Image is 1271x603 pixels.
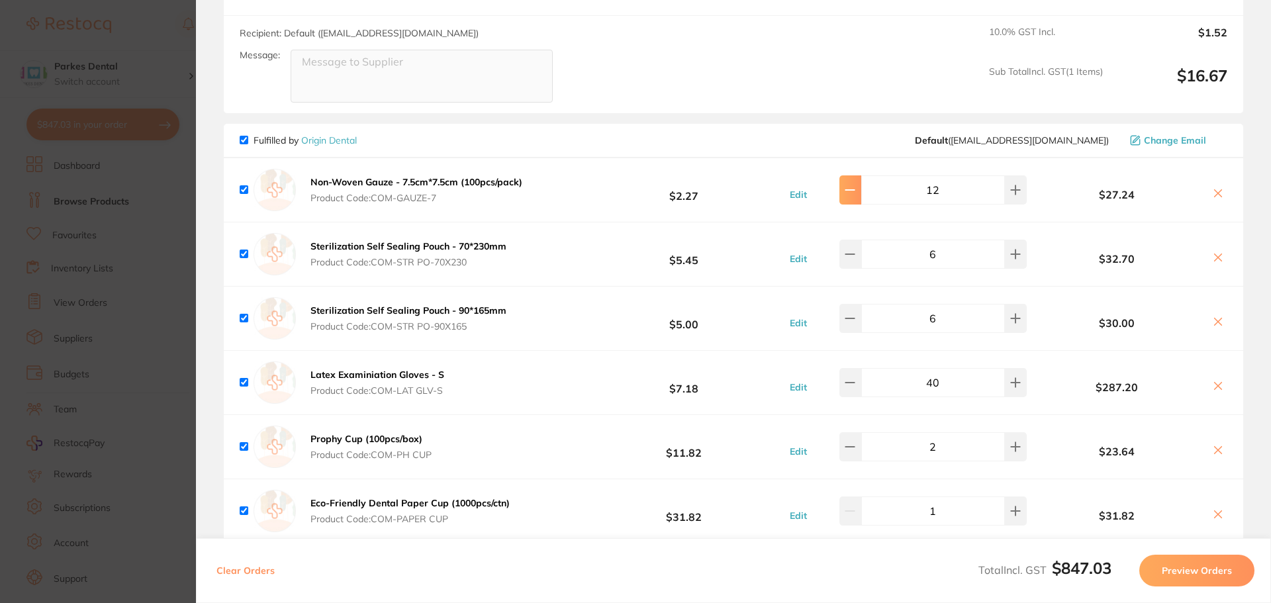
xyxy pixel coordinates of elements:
label: Message: [240,50,280,61]
img: empty.jpg [254,169,296,211]
b: Sterilization Self Sealing Pouch - 90*165mm [310,304,506,316]
span: Product Code: COM-PAPER CUP [310,514,510,524]
button: Edit [786,189,811,201]
b: Non-Woven Gauze - 7.5cm*7.5cm (100pcs/pack) [310,176,522,188]
b: $2.27 [585,177,782,202]
span: Product Code: COM-GAUZE-7 [310,193,522,203]
button: Sterilization Self Sealing Pouch - 90*165mm Product Code:COM-STR PO-90X165 [306,304,510,332]
button: Edit [786,381,811,393]
button: Edit [786,317,811,329]
span: Product Code: COM-LAT GLV-S [310,385,444,396]
span: Sub Total Incl. GST ( 1 Items) [989,66,1103,103]
b: $23.64 [1030,445,1203,457]
button: Edit [786,253,811,265]
button: Edit [786,510,811,522]
button: Latex Examiniation Gloves - S Product Code:COM-LAT GLV-S [306,369,448,396]
p: Fulfilled by [254,135,357,146]
b: $11.82 [585,434,782,459]
b: $31.82 [1030,510,1203,522]
button: Clear Orders [212,555,279,586]
b: Sterilization Self Sealing Pouch - 70*230mm [310,240,506,252]
b: $30.00 [1030,317,1203,329]
b: $31.82 [585,498,782,523]
span: Change Email [1144,135,1206,146]
b: $847.03 [1052,558,1111,578]
span: Recipient: Default ( [EMAIL_ADDRESS][DOMAIN_NAME] ) [240,27,479,39]
b: $5.00 [585,306,782,330]
b: $27.24 [1030,189,1203,201]
b: $7.18 [585,370,782,394]
output: $1.52 [1113,26,1227,56]
button: Edit [786,445,811,457]
img: empty.jpg [254,297,296,340]
b: Default [915,134,948,146]
span: Product Code: COM-PH CUP [310,449,432,460]
b: Latex Examiniation Gloves - S [310,369,444,381]
span: Product Code: COM-STR PO-70X230 [310,257,506,267]
span: Total Incl. GST [978,563,1111,577]
span: info@origindental.com.au [915,135,1109,146]
b: $32.70 [1030,253,1203,265]
b: $5.45 [585,242,782,266]
a: Origin Dental [301,134,357,146]
b: $287.20 [1030,381,1203,393]
output: $16.67 [1113,66,1227,103]
b: Eco-Friendly Dental Paper Cup (1000pcs/ctn) [310,497,510,509]
button: Sterilization Self Sealing Pouch - 70*230mm Product Code:COM-STR PO-70X230 [306,240,510,268]
button: Preview Orders [1139,555,1254,586]
img: empty.jpg [254,426,296,468]
button: Prophy Cup (100pcs/box) Product Code:COM-PH CUP [306,433,436,461]
img: empty.jpg [254,233,296,275]
b: Prophy Cup (100pcs/box) [310,433,422,445]
span: 10.0 % GST Incl. [989,26,1103,56]
button: Change Email [1126,134,1227,146]
button: Eco-Friendly Dental Paper Cup (1000pcs/ctn) Product Code:COM-PAPER CUP [306,497,514,525]
img: empty.jpg [254,361,296,404]
span: Product Code: COM-STR PO-90X165 [310,321,506,332]
img: empty.jpg [254,490,296,532]
button: Non-Woven Gauze - 7.5cm*7.5cm (100pcs/pack) Product Code:COM-GAUZE-7 [306,176,526,204]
